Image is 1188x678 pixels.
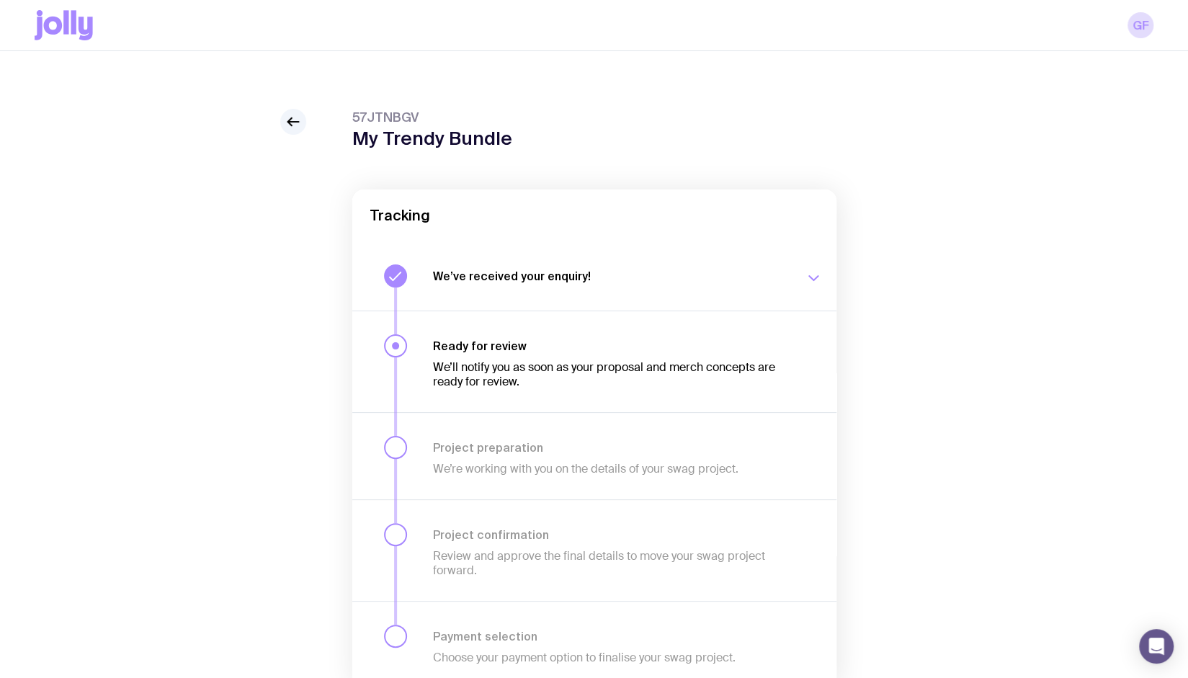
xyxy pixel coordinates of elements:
[352,109,512,126] span: 57JTNBGV
[433,462,787,476] p: We’re working with you on the details of your swag project.
[433,269,787,283] h3: We’ve received your enquiry!
[1127,12,1153,38] a: GF
[433,440,787,455] h3: Project preparation
[433,527,787,542] h3: Project confirmation
[352,128,512,149] h1: My Trendy Bundle
[370,207,819,224] h2: Tracking
[433,339,787,353] h3: Ready for review
[433,549,787,578] p: Review and approve the final details to move your swag project forward.
[1139,629,1174,664] div: Open Intercom Messenger
[433,629,787,643] h3: Payment selection
[352,241,836,311] button: We’ve received your enquiry!
[433,651,787,665] p: Choose your payment option to finalise your swag project.
[433,360,787,389] p: We’ll notify you as soon as your proposal and merch concepts are ready for review.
